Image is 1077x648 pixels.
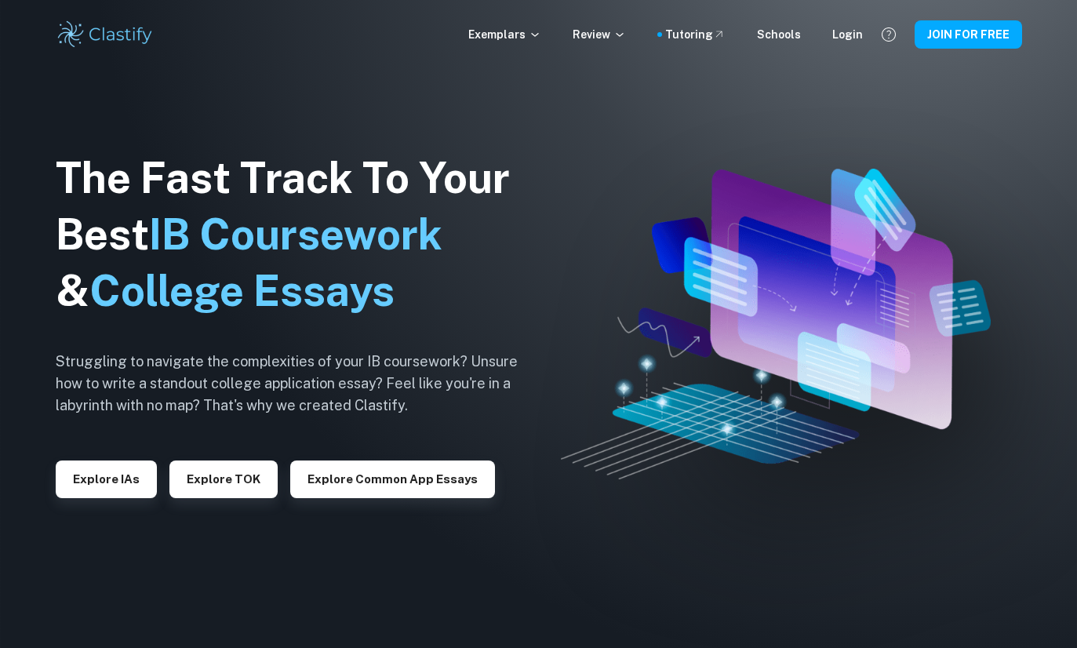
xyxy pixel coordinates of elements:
[290,461,495,498] button: Explore Common App essays
[169,471,278,486] a: Explore TOK
[56,19,155,50] img: Clastify logo
[832,26,863,43] a: Login
[56,471,157,486] a: Explore IAs
[56,351,542,417] h6: Struggling to navigate the complexities of your IB coursework? Unsure how to write a standout col...
[290,471,495,486] a: Explore Common App essays
[169,461,278,498] button: Explore TOK
[875,21,902,48] button: Help and Feedback
[665,26,726,43] a: Tutoring
[56,461,157,498] button: Explore IAs
[56,150,542,319] h1: The Fast Track To Your Best &
[468,26,541,43] p: Exemplars
[89,266,395,315] span: College Essays
[149,209,442,259] span: IB Coursework
[573,26,626,43] p: Review
[561,169,991,479] img: Clastify hero
[757,26,801,43] a: Schools
[915,20,1022,49] button: JOIN FOR FREE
